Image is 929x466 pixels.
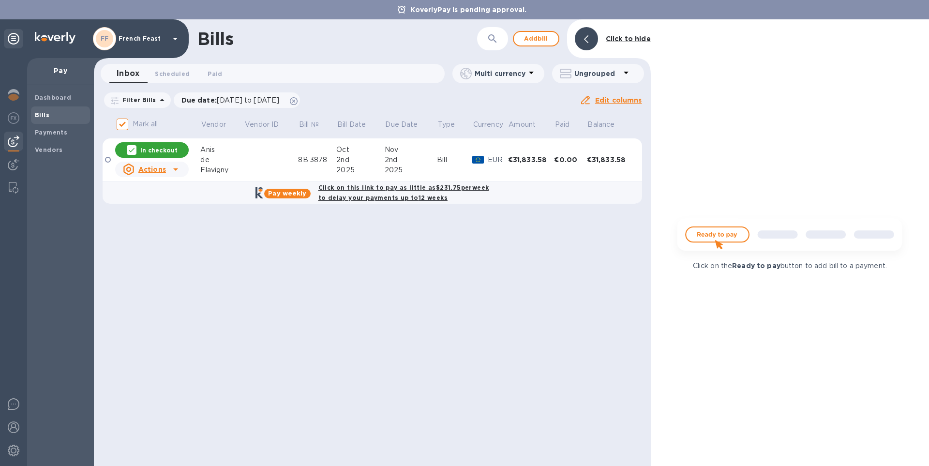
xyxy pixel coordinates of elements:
[437,155,472,165] div: Bill
[405,5,532,15] p: KoverlyPay is pending approval.
[587,155,633,165] div: €31,833.58
[200,145,244,155] div: Anis
[201,120,226,130] p: Vendor
[299,120,319,130] p: Bill №
[336,165,385,175] div: 2025
[200,165,244,175] div: Flavigny
[119,35,167,42] p: French Feast
[509,120,536,130] p: Amount
[337,120,378,130] span: Bill Date
[438,120,468,130] span: Type
[555,120,570,130] p: Paid
[35,111,49,119] b: Bills
[117,67,139,80] span: Inbox
[587,120,614,130] p: Balance
[554,155,586,165] div: €0.00
[508,155,554,165] div: €31,833.58
[669,261,910,271] p: Click on the button to add bill to a payment.
[298,155,336,165] div: 8B 3878
[385,165,437,175] div: 2025
[208,69,222,79] span: Paid
[35,146,63,153] b: Vendors
[200,155,244,165] div: de
[35,32,75,44] img: Logo
[438,120,455,130] p: Type
[201,120,239,130] span: Vendor
[473,120,503,130] p: Currency
[385,120,430,130] span: Due Date
[140,146,178,154] p: In checkout
[336,155,385,165] div: 2nd
[732,262,780,270] b: Ready to pay
[245,120,291,130] span: Vendor ID
[181,95,285,105] p: Due date :
[555,120,583,130] span: Paid
[318,184,489,201] b: Click on this link to pay as little as $231.75 per week to delay your payments up to 12 weeks
[595,96,642,104] u: Edit columns
[337,120,366,130] p: Bill Date
[245,120,279,130] p: Vendor ID
[385,120,418,130] p: Due Date
[35,94,72,101] b: Dashboard
[385,145,437,155] div: Nov
[133,119,158,129] p: Mark all
[174,92,300,108] div: Due date:[DATE] to [DATE]
[299,120,331,130] span: Bill №
[35,66,86,75] p: Pay
[509,120,548,130] span: Amount
[35,129,67,136] b: Payments
[574,69,620,78] p: Ungrouped
[155,69,190,79] span: Scheduled
[4,29,23,48] div: Unpin categories
[488,155,508,165] p: EUR
[101,35,109,42] b: FF
[119,96,156,104] p: Filter Bills
[336,145,385,155] div: Oct
[385,155,437,165] div: 2nd
[197,29,233,49] h1: Bills
[606,35,651,43] b: Click to hide
[522,33,551,45] span: Add bill
[513,31,559,46] button: Addbill
[217,96,279,104] span: [DATE] to [DATE]
[475,69,525,78] p: Multi currency
[587,120,627,130] span: Balance
[8,112,19,124] img: Foreign exchange
[268,190,306,197] b: Pay weekly
[138,165,166,173] u: Actions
